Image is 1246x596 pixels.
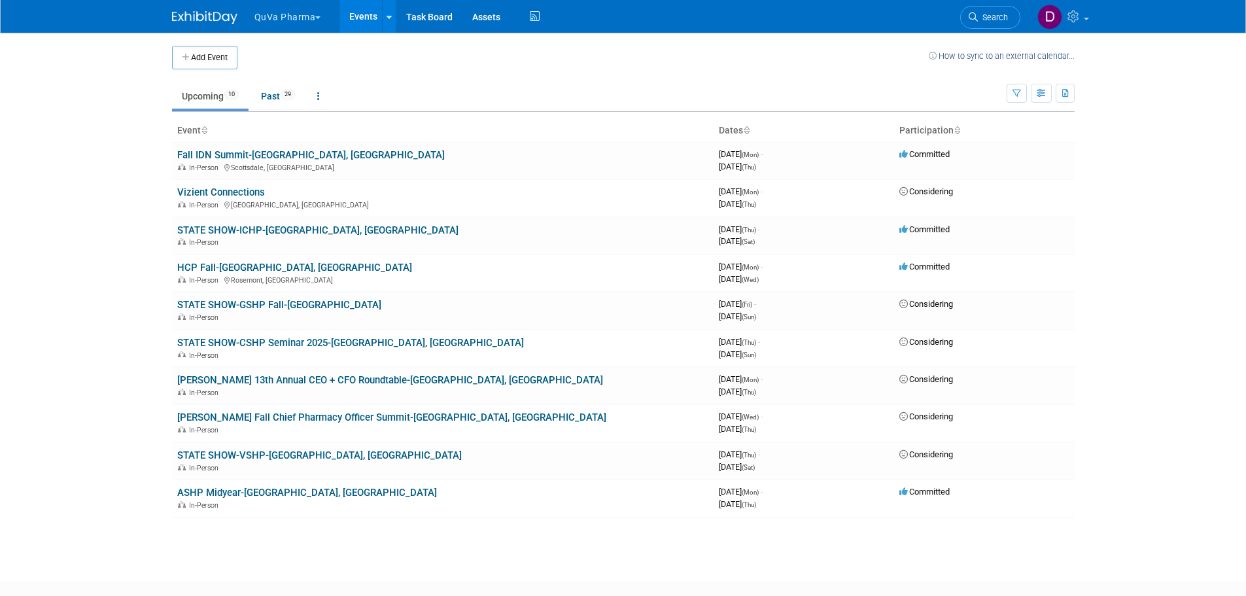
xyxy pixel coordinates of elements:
[742,301,752,308] span: (Fri)
[899,186,953,196] span: Considering
[719,224,760,234] span: [DATE]
[719,199,756,209] span: [DATE]
[742,264,759,271] span: (Mon)
[742,501,756,508] span: (Thu)
[894,120,1075,142] th: Participation
[758,337,760,347] span: -
[899,449,953,459] span: Considering
[761,262,763,272] span: -
[719,299,756,309] span: [DATE]
[177,149,445,161] a: Fall IDN Summit-[GEOGRAPHIC_DATA], [GEOGRAPHIC_DATA]
[177,199,708,209] div: [GEOGRAPHIC_DATA], [GEOGRAPHIC_DATA]
[719,462,755,472] span: [DATE]
[742,376,759,383] span: (Mon)
[742,351,756,359] span: (Sun)
[178,201,186,207] img: In-Person Event
[761,186,763,196] span: -
[960,6,1020,29] a: Search
[899,412,953,421] span: Considering
[177,412,606,423] a: [PERSON_NAME] Fall Chief Pharmacy Officer Summit-[GEOGRAPHIC_DATA], [GEOGRAPHIC_DATA]
[719,374,763,384] span: [DATE]
[224,90,239,99] span: 10
[754,299,756,309] span: -
[201,125,207,135] a: Sort by Event Name
[742,226,756,234] span: (Thu)
[742,489,759,496] span: (Mon)
[954,125,960,135] a: Sort by Participation Type
[743,125,750,135] a: Sort by Start Date
[742,188,759,196] span: (Mon)
[719,262,763,272] span: [DATE]
[178,351,186,358] img: In-Person Event
[899,262,950,272] span: Committed
[761,374,763,384] span: -
[177,262,412,273] a: HCP Fall-[GEOGRAPHIC_DATA], [GEOGRAPHIC_DATA]
[281,90,295,99] span: 29
[172,84,249,109] a: Upcoming10
[172,120,714,142] th: Event
[177,224,459,236] a: STATE SHOW-ICHP-[GEOGRAPHIC_DATA], [GEOGRAPHIC_DATA]
[742,313,756,321] span: (Sun)
[742,389,756,396] span: (Thu)
[189,201,222,209] span: In-Person
[172,11,237,24] img: ExhibitDay
[189,238,222,247] span: In-Person
[177,487,437,499] a: ASHP Midyear-[GEOGRAPHIC_DATA], [GEOGRAPHIC_DATA]
[978,12,1008,22] span: Search
[719,387,756,396] span: [DATE]
[899,337,953,347] span: Considering
[177,374,603,386] a: [PERSON_NAME] 13th Annual CEO + CFO Roundtable-[GEOGRAPHIC_DATA], [GEOGRAPHIC_DATA]
[178,501,186,508] img: In-Person Event
[899,299,953,309] span: Considering
[742,276,759,283] span: (Wed)
[761,149,763,159] span: -
[714,120,894,142] th: Dates
[742,339,756,346] span: (Thu)
[189,389,222,397] span: In-Person
[177,299,381,311] a: STATE SHOW-GSHP Fall-[GEOGRAPHIC_DATA]
[178,313,186,320] img: In-Person Event
[719,412,763,421] span: [DATE]
[719,487,763,497] span: [DATE]
[742,464,755,471] span: (Sat)
[1037,5,1062,29] img: Danielle Mitchell
[177,337,524,349] a: STATE SHOW-CSHP Seminar 2025-[GEOGRAPHIC_DATA], [GEOGRAPHIC_DATA]
[189,276,222,285] span: In-Person
[177,186,265,198] a: Vizient Connections
[178,389,186,395] img: In-Person Event
[742,451,756,459] span: (Thu)
[178,464,186,470] img: In-Person Event
[189,501,222,510] span: In-Person
[251,84,305,109] a: Past29
[719,274,759,284] span: [DATE]
[178,238,186,245] img: In-Person Event
[178,164,186,170] img: In-Person Event
[899,149,950,159] span: Committed
[178,426,186,432] img: In-Person Event
[761,412,763,421] span: -
[761,487,763,497] span: -
[172,46,237,69] button: Add Event
[189,313,222,322] span: In-Person
[177,274,708,285] div: Rosemont, [GEOGRAPHIC_DATA]
[719,499,756,509] span: [DATE]
[719,186,763,196] span: [DATE]
[742,151,759,158] span: (Mon)
[719,162,756,171] span: [DATE]
[719,337,760,347] span: [DATE]
[742,426,756,433] span: (Thu)
[899,374,953,384] span: Considering
[719,311,756,321] span: [DATE]
[758,224,760,234] span: -
[742,238,755,245] span: (Sat)
[719,424,756,434] span: [DATE]
[929,51,1075,61] a: How to sync to an external calendar...
[189,426,222,434] span: In-Person
[189,464,222,472] span: In-Person
[189,351,222,360] span: In-Person
[189,164,222,172] span: In-Person
[719,149,763,159] span: [DATE]
[719,236,755,246] span: [DATE]
[899,224,950,234] span: Committed
[177,162,708,172] div: Scottsdale, [GEOGRAPHIC_DATA]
